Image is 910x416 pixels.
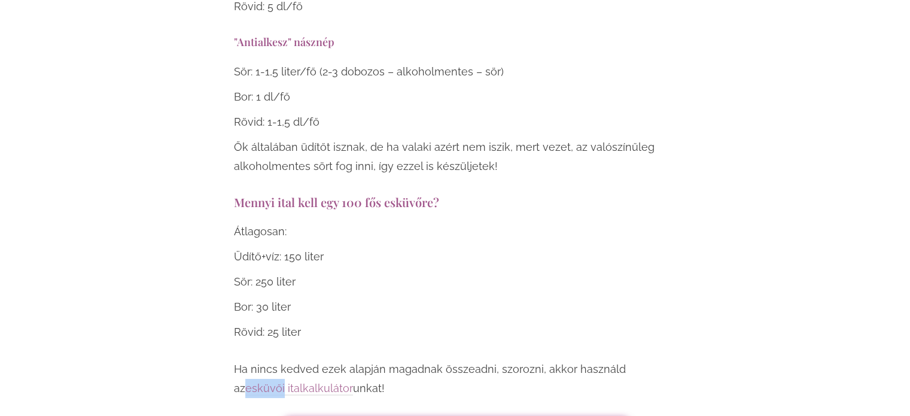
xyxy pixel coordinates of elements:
p: Rövid: 1-1,5 dl/fő [234,113,677,132]
p: Ők általában üdítőt isznak, de ha valaki azért nem iszik, mert vezet, az valószínűleg alkoholment... [234,138,677,176]
p: Sör: 1-1,5 liter/fő (2-3 dobozos – alkoholmentes – sör) [234,62,677,81]
p: Rövid: 25 liter [234,323,677,342]
h5: "Antialkesz" násznép [234,34,677,50]
p: Sör: 250 liter [234,272,677,291]
p: Bor: 1 dl/fő [234,87,677,107]
p: Bor: 30 liter [234,297,677,317]
p: Átlagosan: [234,222,677,241]
p: Ha nincs kedved ezek alapján magadnak összeadni, szorozni, akkor használd az unkat! [234,360,677,398]
h3: Mennyi ital kell egy 100 fős esküvőre? [234,194,677,210]
p: Üdítő+víz: 150 liter [234,247,677,266]
a: esküvői italkalkulátor [245,382,353,396]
